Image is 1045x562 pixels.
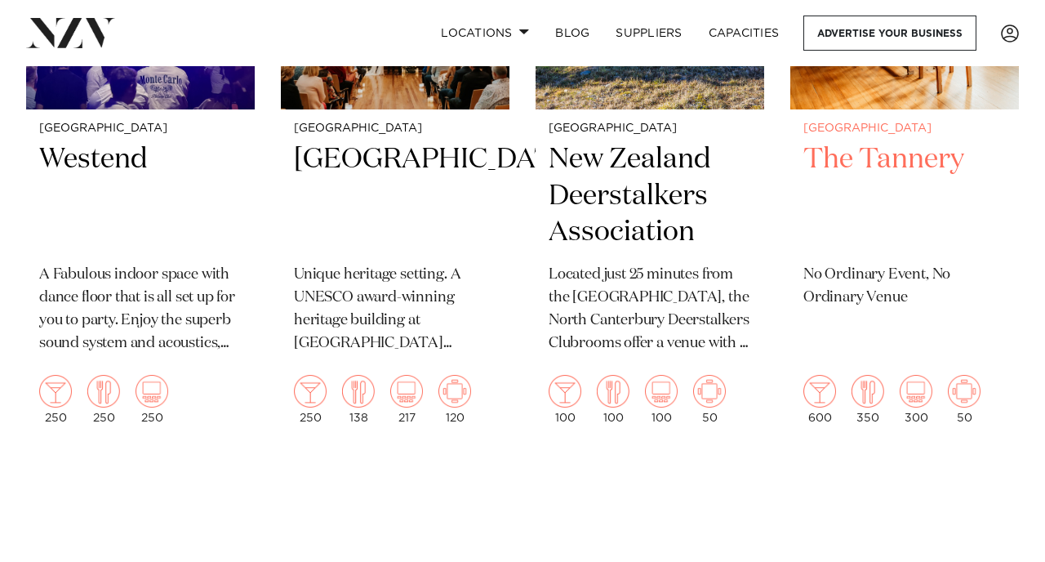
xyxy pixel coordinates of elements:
img: theatre.png [645,375,678,408]
img: dining.png [597,375,629,408]
img: cocktail.png [39,375,72,408]
a: Capacities [696,16,793,51]
a: BLOG [542,16,603,51]
img: theatre.png [390,375,423,408]
img: meeting.png [438,375,471,408]
img: theatre.png [900,375,932,408]
img: meeting.png [948,375,981,408]
div: 120 [438,375,471,424]
a: SUPPLIERS [603,16,695,51]
h2: New Zealand Deerstalkers Association [549,141,751,252]
h2: [GEOGRAPHIC_DATA] [294,141,496,252]
img: cocktail.png [549,375,581,408]
small: [GEOGRAPHIC_DATA] [39,123,242,135]
img: nzv-logo.png [26,18,115,47]
img: cocktail.png [803,375,836,408]
small: [GEOGRAPHIC_DATA] [294,123,496,135]
a: Locations [428,16,542,51]
p: Located just 25 minutes from the [GEOGRAPHIC_DATA], the North Canterbury Deerstalkers Clubrooms o... [549,264,751,355]
img: theatre.png [136,375,168,408]
div: 350 [852,375,884,424]
img: meeting.png [693,375,726,408]
div: 100 [597,375,629,424]
h2: The Tannery [803,141,1006,252]
div: 300 [900,375,932,424]
p: A Fabulous indoor space with dance floor that is all set up for you to party. Enjoy the superb so... [39,264,242,355]
div: 138 [342,375,375,424]
p: No Ordinary Event, No Ordinary Venue [803,264,1006,310]
img: cocktail.png [294,375,327,408]
a: Advertise your business [803,16,976,51]
small: [GEOGRAPHIC_DATA] [549,123,751,135]
div: 100 [645,375,678,424]
div: 50 [948,375,981,424]
p: Unique heritage setting. A UNESCO award-winning heritage building at [GEOGRAPHIC_DATA] [GEOGRAPHI... [294,264,496,355]
img: dining.png [342,375,375,408]
div: 250 [87,375,120,424]
div: 250 [39,375,72,424]
div: 600 [803,375,836,424]
div: 50 [693,375,726,424]
div: 250 [136,375,168,424]
div: 100 [549,375,581,424]
h2: Westend [39,141,242,252]
div: 217 [390,375,423,424]
img: dining.png [87,375,120,408]
div: 250 [294,375,327,424]
small: [GEOGRAPHIC_DATA] [803,123,1006,135]
img: dining.png [852,375,884,408]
